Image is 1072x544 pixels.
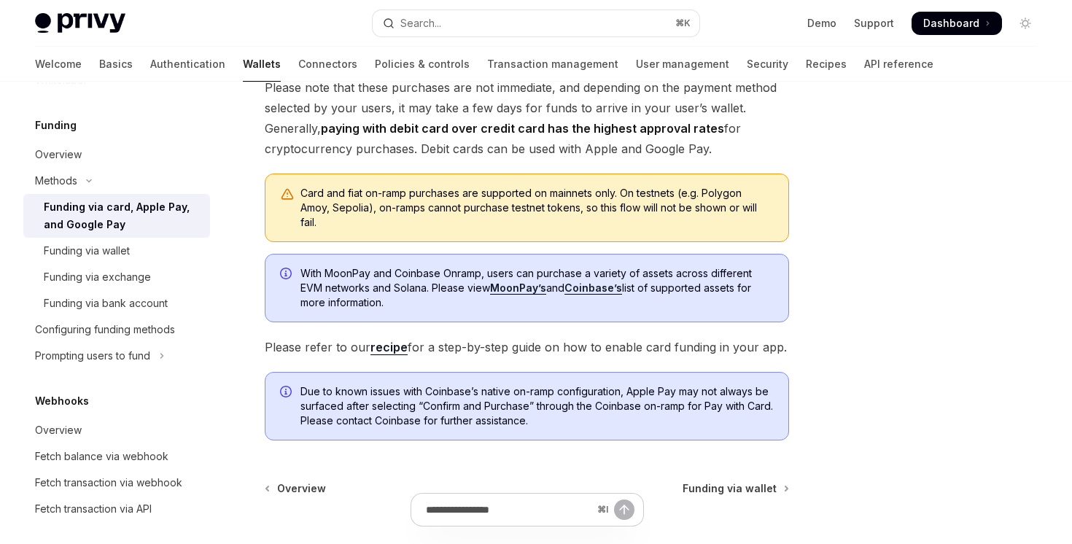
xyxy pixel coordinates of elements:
[490,281,546,295] a: MoonPay’s
[375,47,470,82] a: Policies & controls
[675,18,691,29] span: ⌘ K
[99,47,133,82] a: Basics
[35,47,82,82] a: Welcome
[923,16,979,31] span: Dashboard
[807,16,836,31] a: Demo
[280,386,295,400] svg: Info
[300,384,774,428] span: Due to known issues with Coinbase’s native on-ramp configuration, Apple Pay may not always be sur...
[23,417,210,443] a: Overview
[35,146,82,163] div: Overview
[426,494,591,526] input: Ask a question...
[35,448,168,465] div: Fetch balance via webhook
[23,470,210,496] a: Fetch transaction via webhook
[300,186,774,230] div: Card and fiat on-ramp purchases are supported on mainnets only. On testnets (e.g. Polygon Amoy, S...
[321,121,724,136] strong: paying with debit card over credit card has the highest approval rates
[35,500,152,518] div: Fetch transaction via API
[266,481,326,496] a: Overview
[614,500,634,520] button: Send message
[636,47,729,82] a: User management
[44,198,201,233] div: Funding via card, Apple Pay, and Google Pay
[35,347,150,365] div: Prompting users to fund
[35,117,77,134] h5: Funding
[23,141,210,168] a: Overview
[23,443,210,470] a: Fetch balance via webhook
[35,392,89,410] h5: Webhooks
[35,321,175,338] div: Configuring funding methods
[806,47,847,82] a: Recipes
[683,481,788,496] a: Funding via wallet
[23,343,210,369] button: Toggle Prompting users to fund section
[1014,12,1037,35] button: Toggle dark mode
[265,77,789,159] span: Please note that these purchases are not immediate, and depending on the payment method selected ...
[265,337,789,357] span: Please refer to our for a step-by-step guide on how to enable card funding in your app.
[150,47,225,82] a: Authentication
[300,266,774,310] span: With MoonPay and Coinbase Onramp, users can purchase a variety of assets across different EVM net...
[400,15,441,32] div: Search...
[912,12,1002,35] a: Dashboard
[683,481,777,496] span: Funding via wallet
[23,264,210,290] a: Funding via exchange
[23,316,210,343] a: Configuring funding methods
[487,47,618,82] a: Transaction management
[564,281,622,295] a: Coinbase’s
[370,340,408,355] a: recipe
[277,481,326,496] span: Overview
[280,187,295,202] svg: Warning
[747,47,788,82] a: Security
[35,13,125,34] img: light logo
[44,295,168,312] div: Funding via bank account
[44,268,151,286] div: Funding via exchange
[23,168,210,194] button: Toggle Methods section
[23,194,210,238] a: Funding via card, Apple Pay, and Google Pay
[44,242,130,260] div: Funding via wallet
[864,47,933,82] a: API reference
[23,238,210,264] a: Funding via wallet
[298,47,357,82] a: Connectors
[243,47,281,82] a: Wallets
[35,474,182,491] div: Fetch transaction via webhook
[854,16,894,31] a: Support
[23,496,210,522] a: Fetch transaction via API
[280,268,295,282] svg: Info
[23,290,210,316] a: Funding via bank account
[35,172,77,190] div: Methods
[35,421,82,439] div: Overview
[373,10,699,36] button: Open search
